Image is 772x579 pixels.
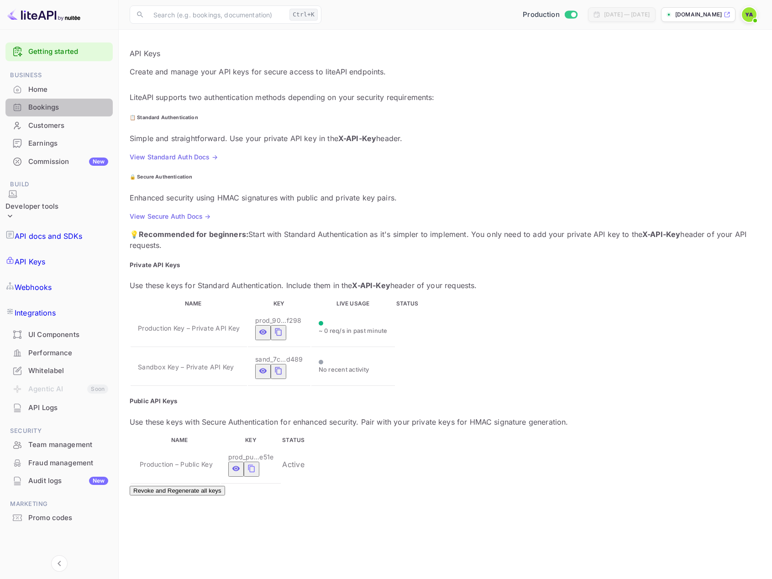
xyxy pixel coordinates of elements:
[5,509,113,526] a: Promo codes
[130,261,761,270] h5: Private API Keys
[5,42,113,61] div: Getting started
[642,230,680,239] strong: X-API-Key
[28,102,108,113] div: Bookings
[7,7,80,22] img: LiteAPI logo
[131,436,220,445] th: NAME
[130,298,428,387] table: private api keys table
[139,230,248,239] strong: Recommended for beginners:
[5,326,113,343] a: UI Components
[5,344,113,361] a: Performance
[15,231,83,242] p: API docs and SDKs
[319,327,388,334] span: ~ 0 req/s in past minute
[28,330,108,340] div: UI Components
[5,81,113,99] div: Home
[396,299,428,308] th: STATUS
[15,307,56,318] p: Integrations
[28,47,108,57] a: Getting started
[28,513,108,523] div: Promo codes
[89,477,108,485] div: New
[319,366,369,373] span: No recent activity
[5,135,113,152] a: Earnings
[5,135,113,153] div: Earnings
[130,397,761,406] h5: Public API Keys
[523,10,560,20] span: Production
[130,114,761,121] h6: 📋 Standard Authentication
[5,223,113,249] a: API docs and SDKs
[28,440,108,450] div: Team management
[5,499,113,509] span: Marketing
[5,153,113,171] div: CommissionNew
[28,138,108,149] div: Earnings
[5,362,113,379] a: Whitelabel
[28,458,108,468] div: Fraud management
[311,299,395,308] th: LIVE USAGE
[282,459,305,470] div: Active
[130,92,761,103] p: LiteAPI supports two authentication methods depending on your security requirements:
[130,66,761,77] p: Create and manage your API keys for secure access to liteAPI endpoints.
[352,281,390,290] strong: X-API-Key
[5,81,113,98] a: Home
[5,399,113,416] a: API Logs
[221,436,281,445] th: KEY
[130,174,761,181] h6: 🔒 Secure Authentication
[289,9,318,21] div: Ctrl+K
[5,189,58,224] div: Developer tools
[28,366,108,376] div: Whitelabel
[130,486,225,495] button: Revoke and Regenerate all keys
[5,117,113,135] div: Customers
[255,355,303,363] span: sand_7c...d489
[5,274,113,300] div: Webhooks
[675,11,722,19] p: [DOMAIN_NAME]
[148,5,286,24] input: Search (e.g. bookings, documentation)
[519,10,581,20] div: Switch to Sandbox mode
[5,344,113,362] div: Performance
[28,403,108,413] div: API Logs
[5,99,113,116] a: Bookings
[130,229,761,251] p: 💡 Start with Standard Authentication as it's simpler to implement. You only need to add your priv...
[5,454,113,472] div: Fraud management
[228,453,274,461] span: prod_pu...e51e
[338,134,376,143] strong: X-API-Key
[130,153,218,161] a: View Standard Auth Docs →
[28,476,108,486] div: Audit logs
[130,416,761,427] p: Use these keys with Secure Authentication for enhanced security. Pair with your private keys for ...
[130,212,210,220] a: View Secure Auth Docs →
[28,348,108,358] div: Performance
[5,326,113,344] div: UI Components
[742,7,756,22] img: Yariv Adin
[89,158,108,166] div: New
[5,300,113,326] a: Integrations
[28,84,108,95] div: Home
[5,472,113,489] a: Audit logsNew
[5,436,113,453] a: Team management
[130,280,761,291] p: Use these keys for Standard Authentication. Include them in the header of your requests.
[5,472,113,490] div: Audit logsNew
[130,133,761,144] p: Simple and straightforward. Use your private API key in the header.
[5,454,113,471] a: Fraud management
[282,436,314,445] th: STATUS
[130,48,761,59] p: API Keys
[131,299,247,308] th: NAME
[5,426,113,436] span: Security
[248,299,310,308] th: KEY
[130,435,315,484] table: public api keys table
[5,362,113,380] div: Whitelabel
[604,11,650,19] div: [DATE] — [DATE]
[140,460,213,468] span: Production – Public Key
[28,157,108,167] div: Commission
[138,363,234,371] span: Sandbox Key – Private API Key
[15,256,45,267] p: API Keys
[5,201,58,212] div: Developer tools
[28,121,108,131] div: Customers
[5,399,113,417] div: API Logs
[51,555,68,572] button: Collapse navigation
[15,282,52,293] p: Webhooks
[5,179,113,189] span: Build
[5,509,113,527] div: Promo codes
[5,249,113,274] a: API Keys
[130,192,761,203] p: Enhanced security using HMAC signatures with public and private key pairs.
